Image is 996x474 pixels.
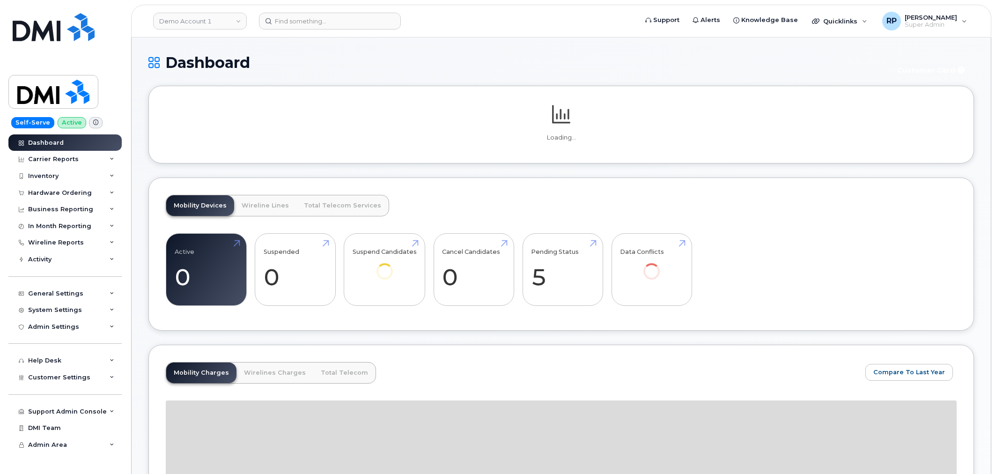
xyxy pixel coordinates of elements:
[353,239,417,293] a: Suspend Candidates
[865,364,953,381] button: Compare To Last Year
[166,195,234,216] a: Mobility Devices
[296,195,389,216] a: Total Telecom Services
[264,239,327,301] a: Suspended 0
[873,368,945,377] span: Compare To Last Year
[166,363,236,383] a: Mobility Charges
[620,239,683,293] a: Data Conflicts
[890,62,974,78] button: Customer Card
[236,363,313,383] a: Wirelines Charges
[531,239,594,301] a: Pending Status 5
[442,239,505,301] a: Cancel Candidates 0
[175,239,238,301] a: Active 0
[313,363,376,383] a: Total Telecom
[148,54,885,71] h1: Dashboard
[166,133,957,142] p: Loading...
[234,195,296,216] a: Wireline Lines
